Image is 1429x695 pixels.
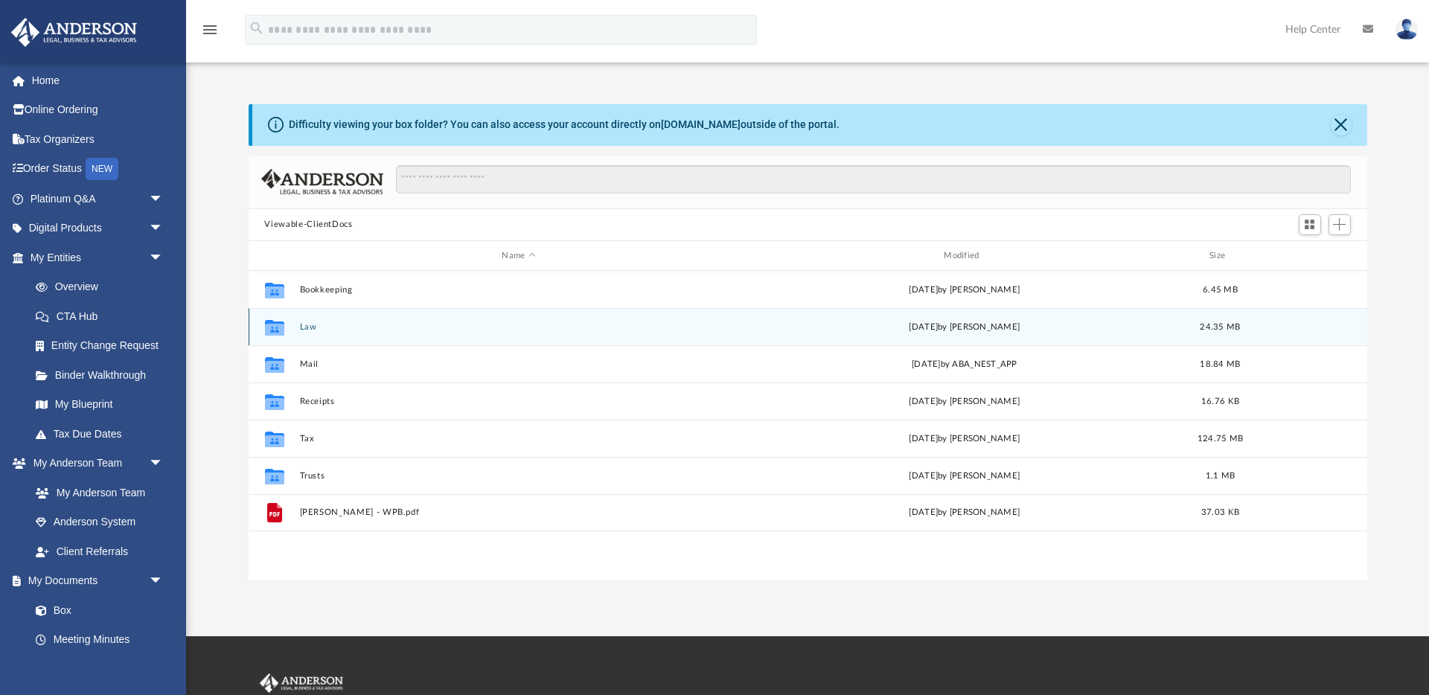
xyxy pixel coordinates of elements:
a: Meeting Minutes [21,625,179,655]
div: [DATE] by [PERSON_NAME] [745,470,1184,483]
a: Platinum Q&Aarrow_drop_down [10,184,186,214]
button: Viewable-ClientDocs [264,218,352,231]
a: menu [201,28,219,39]
span: 37.03 KB [1201,509,1238,517]
div: [DATE] by [PERSON_NAME] [745,395,1184,409]
span: arrow_drop_down [149,214,179,244]
div: NEW [86,158,118,180]
a: Order StatusNEW [10,154,186,185]
button: [PERSON_NAME] - WPB.pdf [299,508,738,518]
div: Difficulty viewing your box folder? You can also access your account directly on outside of the p... [289,117,840,132]
span: arrow_drop_down [149,184,179,214]
a: My Entitiesarrow_drop_down [10,243,186,272]
div: id [1256,249,1361,263]
button: Law [299,322,738,332]
a: Entity Change Request [21,331,186,361]
a: Tax Organizers [10,124,186,154]
button: Receipts [299,397,738,406]
a: CTA Hub [21,301,186,331]
div: [DATE] by [PERSON_NAME] [745,507,1184,520]
div: [DATE] by [PERSON_NAME] [745,432,1184,446]
button: Trusts [299,471,738,481]
div: grid [249,271,1367,579]
span: 1.1 MB [1205,472,1235,480]
button: Bookkeeping [299,285,738,295]
a: My Documentsarrow_drop_down [10,566,179,596]
button: Mail [299,359,738,369]
div: Modified [744,249,1183,263]
img: User Pic [1396,19,1418,40]
img: Anderson Advisors Platinum Portal [257,673,346,693]
a: My Anderson Team [21,478,171,507]
a: Digital Productsarrow_drop_down [10,214,186,243]
div: Size [1190,249,1250,263]
span: 16.76 KB [1201,397,1238,406]
a: Overview [21,272,186,302]
span: 124.75 MB [1197,435,1242,443]
a: Online Ordering [10,95,186,125]
a: Anderson System [21,507,179,537]
span: 18.84 MB [1200,360,1240,368]
a: Home [10,65,186,95]
a: My Anderson Teamarrow_drop_down [10,449,179,478]
div: Name [298,249,738,263]
input: Search files and folders [396,165,1350,193]
button: Close [1331,115,1352,135]
a: Box [21,595,171,625]
i: search [249,20,265,36]
button: Add [1329,214,1351,235]
div: id [255,249,292,263]
span: arrow_drop_down [149,243,179,273]
a: My Blueprint [21,390,179,420]
button: Switch to Grid View [1299,214,1321,235]
a: Client Referrals [21,537,179,566]
button: Tax [299,434,738,443]
div: [DATE] by [PERSON_NAME] [745,284,1184,297]
a: Tax Due Dates [21,419,186,449]
span: arrow_drop_down [149,449,179,479]
i: menu [201,21,219,39]
a: Binder Walkthrough [21,360,186,390]
span: 6.45 MB [1203,286,1238,294]
a: [DOMAIN_NAME] [661,118,741,130]
span: 24.35 MB [1200,323,1240,331]
img: Anderson Advisors Platinum Portal [7,18,141,47]
div: [DATE] by ABA_NEST_APP [745,358,1184,371]
div: [DATE] by [PERSON_NAME] [745,321,1184,334]
span: arrow_drop_down [149,566,179,597]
